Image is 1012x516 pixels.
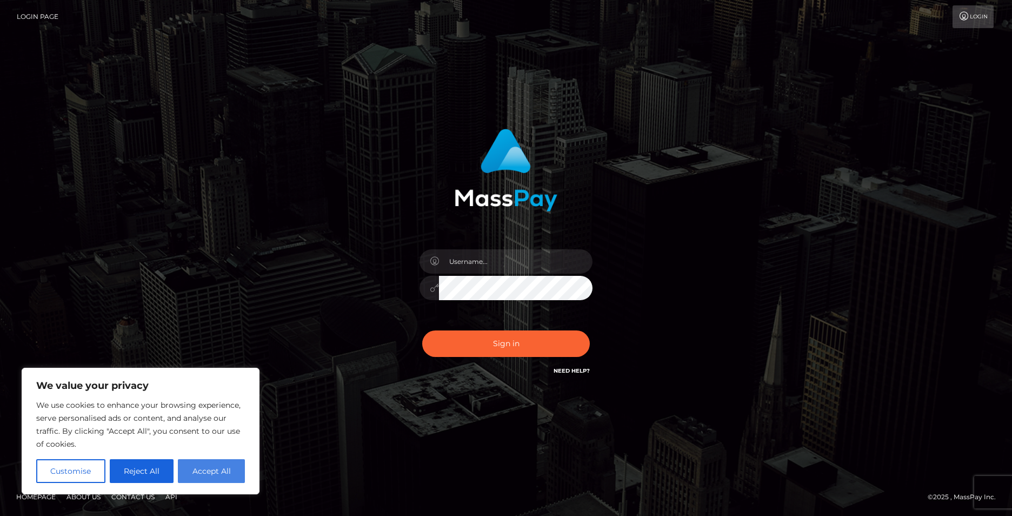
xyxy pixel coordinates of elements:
[36,459,105,483] button: Customise
[17,5,58,28] a: Login Page
[62,488,105,505] a: About Us
[422,330,590,357] button: Sign in
[22,368,259,494] div: We value your privacy
[161,488,182,505] a: API
[455,129,557,211] img: MassPay Login
[110,459,174,483] button: Reject All
[36,379,245,392] p: We value your privacy
[12,488,60,505] a: Homepage
[953,5,994,28] a: Login
[554,367,590,374] a: Need Help?
[178,459,245,483] button: Accept All
[439,249,592,274] input: Username...
[107,488,159,505] a: Contact Us
[928,491,1004,503] div: © 2025 , MassPay Inc.
[36,399,245,451] p: We use cookies to enhance your browsing experience, serve personalised ads or content, and analys...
